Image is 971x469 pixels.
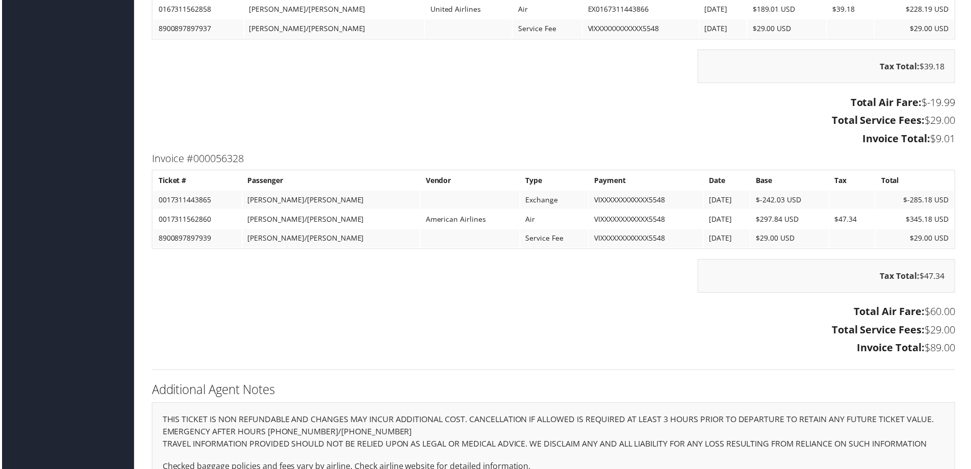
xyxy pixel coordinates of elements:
td: 0017311443865 [152,192,241,210]
td: [DATE] [705,230,751,249]
td: $29.00 USD [749,20,828,38]
td: $189.01 USD [749,1,828,19]
h3: $60.00 [150,306,957,320]
h3: $9.01 [150,133,957,147]
td: [DATE] [705,211,751,229]
td: Exchange [521,192,589,210]
th: Tax [831,172,877,191]
td: Service Fee [513,20,582,38]
td: $-242.03 USD [752,192,830,210]
td: $29.00 USD [878,230,956,249]
td: $-285.18 USD [878,192,956,210]
h2: Additional Agent Notes [150,383,957,400]
td: American Airlines [420,211,520,229]
td: VIXXXXXXXXXXXX5548 [590,192,704,210]
strong: Tax Total: [882,61,922,72]
strong: Tax Total: [882,272,922,283]
strong: Total Service Fees: [833,114,927,128]
h3: $89.00 [150,343,957,357]
td: [PERSON_NAME]/[PERSON_NAME] [242,211,420,229]
td: $29.00 USD [877,20,956,38]
td: United Airlines [425,1,512,19]
td: $39.18 [829,1,875,19]
td: [PERSON_NAME]/[PERSON_NAME] [243,1,424,19]
h3: Invoice #000056328 [150,152,957,167]
h3: $29.00 [150,114,957,128]
td: Air [513,1,582,19]
td: [PERSON_NAME]/[PERSON_NAME] [242,230,420,249]
strong: Invoice Total: [859,343,927,356]
p: TRAVEL INFORMATION PROVIDED SHOULD NOT BE RELIED UPON AS LEGAL OR MEDICAL ADVICE. WE DISCLAIM ANY... [161,439,947,453]
th: Ticket # [152,172,241,191]
h3: $-19.99 [150,96,957,110]
td: [DATE] [701,20,748,38]
td: VIXXXXXXXXXXXX5548 [590,230,704,249]
td: $345.18 USD [878,211,956,229]
strong: Total Service Fees: [833,324,927,338]
td: [PERSON_NAME]/[PERSON_NAME] [243,20,424,38]
div: $47.34 [699,260,957,294]
td: [DATE] [705,192,751,210]
td: $297.84 USD [752,211,830,229]
th: Type [521,172,589,191]
td: $228.19 USD [877,1,956,19]
td: $29.00 USD [752,230,830,249]
th: Passenger [242,172,420,191]
strong: Invoice Total: [864,133,932,146]
td: 8900897897939 [152,230,241,249]
td: Service Fee [521,230,589,249]
h3: $29.00 [150,324,957,338]
td: VIXXXXXXXXXXXX5548 [590,211,704,229]
td: Air [521,211,589,229]
td: $47.34 [831,211,877,229]
td: 8900897897937 [152,20,242,38]
strong: Total Air Fare: [855,306,927,320]
td: [DATE] [701,1,748,19]
strong: Total Air Fare: [852,96,924,110]
td: EX0167311443866 [583,1,700,19]
th: Total [878,172,956,191]
th: Base [752,172,830,191]
td: 0167311562858 [152,1,242,19]
div: $39.18 [699,50,957,84]
td: 0017311562860 [152,211,241,229]
th: Payment [590,172,704,191]
th: Date [705,172,751,191]
td: [PERSON_NAME]/[PERSON_NAME] [242,192,420,210]
td: VIXXXXXXXXXXXX5548 [583,20,700,38]
th: Vendor [420,172,520,191]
